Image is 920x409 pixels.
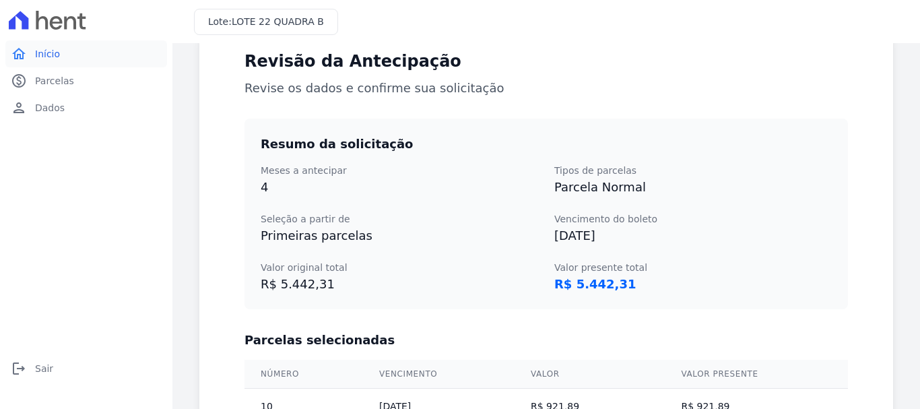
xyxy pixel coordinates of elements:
[515,360,665,389] th: Valor
[244,360,363,389] th: Número
[35,101,65,115] span: Dados
[261,212,538,226] dt: Seleção a partir de
[35,74,74,88] span: Parcelas
[554,275,832,293] dd: R$ 5.442,31
[261,135,832,153] h3: Resumo da solicitação
[11,73,27,89] i: paid
[208,15,324,29] h3: Lote:
[5,94,167,121] a: personDados
[554,178,832,196] dd: Parcela Normal
[554,226,832,245] dd: [DATE]
[244,49,848,73] h1: Revisão da Antecipação
[244,331,848,349] h3: Parcelas selecionadas
[261,275,538,293] dd: R$ 5.442,31
[554,164,832,178] dt: Tipos de parcelas
[665,360,848,389] th: Valor presente
[261,226,538,245] dd: Primeiras parcelas
[363,360,515,389] th: Vencimento
[232,16,324,27] span: LOTE 22 QUADRA B
[261,164,538,178] dt: Meses a antecipar
[11,100,27,116] i: person
[554,261,832,275] dt: Valor presente total
[261,261,538,275] dt: Valor original total
[5,67,167,94] a: paidParcelas
[11,360,27,377] i: logout
[11,46,27,62] i: home
[5,355,167,382] a: logoutSair
[5,40,167,67] a: homeInício
[35,47,60,61] span: Início
[261,178,538,196] dd: 4
[35,362,53,375] span: Sair
[244,79,848,97] h2: Revise os dados e confirme sua solicitação
[554,212,832,226] dt: Vencimento do boleto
